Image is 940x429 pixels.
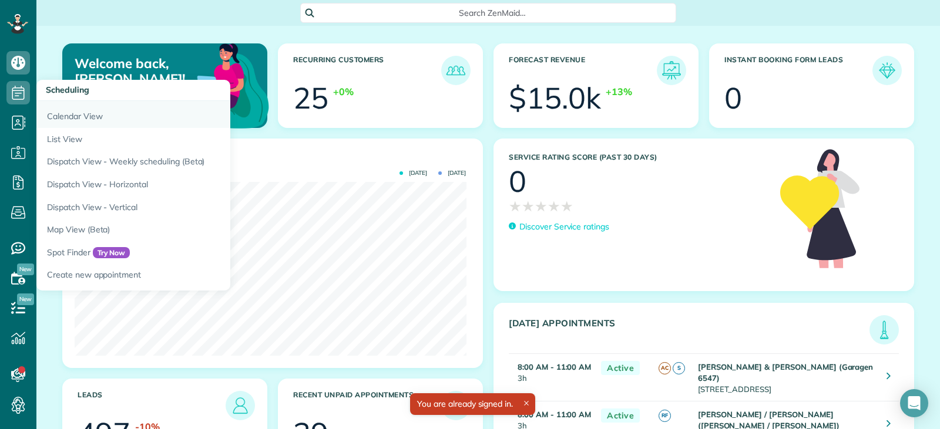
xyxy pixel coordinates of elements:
[601,408,640,423] span: Active
[872,318,896,342] img: icon_todays_appointments-901f7ab196bb0bea1936b74009e4eb5ffbc2d2711fa7634e0d609ed5ef32b18b.png
[535,196,548,217] span: ★
[518,362,591,371] strong: 8:00 AM - 11:00 AM
[518,410,591,419] strong: 8:00 AM - 11:00 AM
[293,83,328,113] div: 25
[36,150,330,173] a: Dispatch View - Weekly scheduling (Beta)
[875,59,899,82] img: icon_form_leads-04211a6a04a5b2264e4ee56bc0799ec3eb69b7e499cbb523a139df1d13a81ae0.png
[293,391,441,420] h3: Recent unpaid appointments
[78,391,226,420] h3: Leads
[438,170,466,176] span: [DATE]
[509,167,526,196] div: 0
[36,241,330,264] a: Spot FinderTry Now
[17,264,34,275] span: New
[36,196,330,219] a: Dispatch View - Vertical
[548,196,560,217] span: ★
[93,247,130,259] span: Try Now
[17,293,34,305] span: New
[293,56,441,85] h3: Recurring Customers
[46,85,89,95] span: Scheduling
[229,394,252,417] img: icon_leads-1bed01f49abd5b7fead27621c3d59655bb73ed531f8eeb49469d10e621d6b896.png
[509,56,657,85] h3: Forecast Revenue
[659,410,671,422] span: RF
[78,154,471,164] h3: Actual Revenue this month
[606,85,632,99] div: +13%
[695,353,878,401] td: [STREET_ADDRESS]
[444,59,468,82] img: icon_recurring_customers-cf858462ba22bcd05b5a5880d41d6543d210077de5bb9ebc9590e49fd87d84ed.png
[509,196,522,217] span: ★
[601,361,640,376] span: Active
[333,85,354,99] div: +0%
[673,362,685,374] span: S
[509,353,595,401] td: 3h
[157,30,271,144] img: dashboard_welcome-42a62b7d889689a78055ac9021e634bf52bae3f8056760290aed330b23ab8690.png
[75,56,201,87] p: Welcome back, [PERSON_NAME]!
[698,362,874,383] strong: [PERSON_NAME] & [PERSON_NAME] (Garagen 6547)
[36,264,330,290] a: Create new appointment
[660,59,683,82] img: icon_forecast_revenue-8c13a41c7ed35a8dcfafea3cbb826a0462acb37728057bba2d056411b612bbbe.png
[410,393,535,415] div: You are already signed in.
[36,218,330,241] a: Map View (Beta)
[509,153,768,161] h3: Service Rating score (past 30 days)
[509,221,609,233] a: Discover Service ratings
[522,196,535,217] span: ★
[399,170,427,176] span: [DATE]
[900,389,928,417] div: Open Intercom Messenger
[36,128,330,151] a: List View
[36,173,330,196] a: Dispatch View - Horizontal
[509,83,601,113] div: $15.0k
[519,221,609,233] p: Discover Service ratings
[36,101,330,128] a: Calendar View
[724,83,742,113] div: 0
[560,196,573,217] span: ★
[509,318,869,344] h3: [DATE] Appointments
[659,362,671,374] span: AC
[724,56,872,85] h3: Instant Booking Form Leads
